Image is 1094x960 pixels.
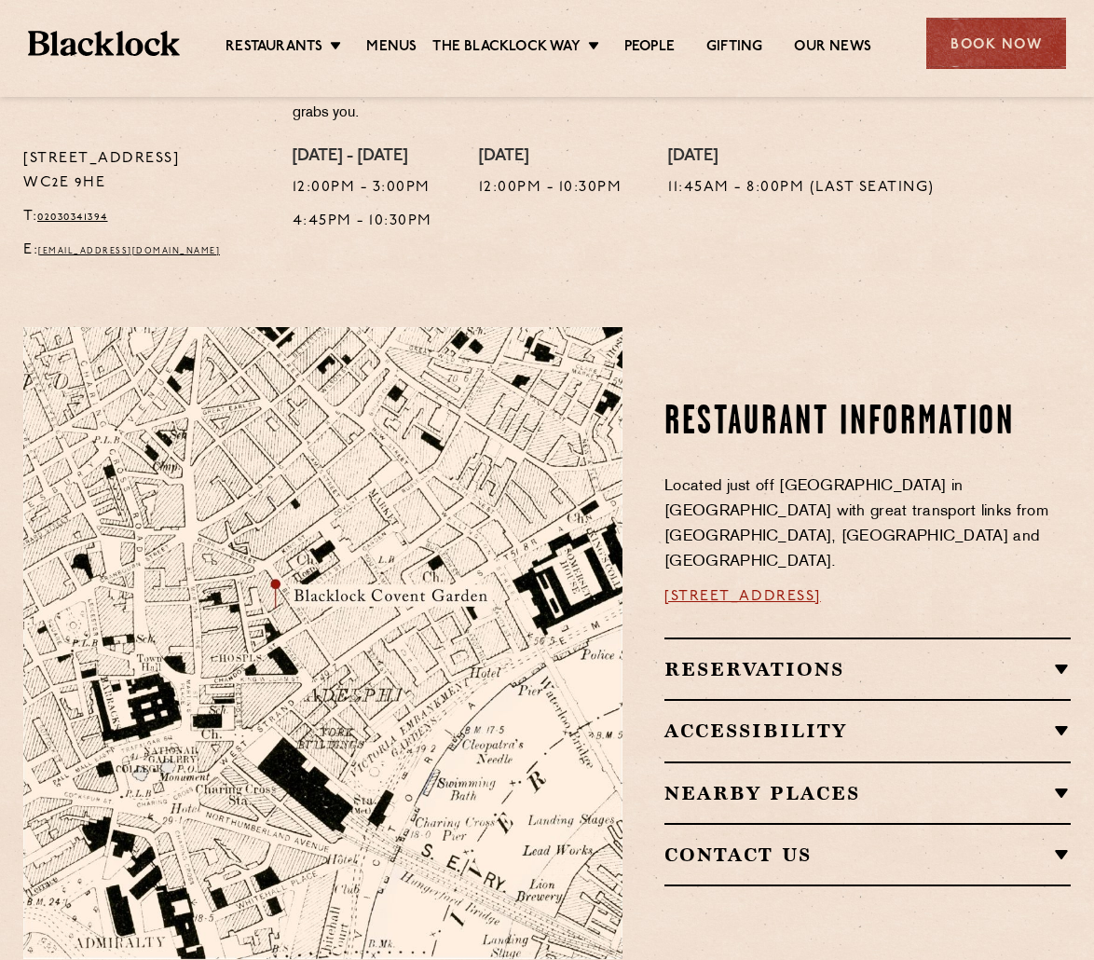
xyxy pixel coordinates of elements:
p: T: [23,205,265,229]
h2: Accessibility [664,720,1071,742]
p: 12:00pm - 10:30pm [479,176,622,200]
a: Our News [794,38,871,59]
h4: [DATE] - [DATE] [293,147,432,168]
h2: Reservations [664,658,1071,680]
h2: Restaurant information [664,400,1071,446]
h2: Contact Us [664,843,1071,866]
h4: [DATE] [479,147,622,168]
p: 11:45am - 8:00pm (Last Seating) [668,176,935,200]
a: 02030341394 [37,212,108,223]
a: People [624,38,675,59]
a: [EMAIL_ADDRESS][DOMAIN_NAME] [38,247,220,255]
p: [STREET_ADDRESS] WC2E 9HE [23,147,265,196]
a: Restaurants [226,38,322,59]
p: E: [23,239,265,263]
h2: Nearby Places [664,782,1071,804]
p: 12:00pm - 3:00pm [293,176,432,200]
p: 4:45pm - 10:30pm [293,210,432,234]
a: [STREET_ADDRESS] [664,589,821,604]
a: Gifting [706,38,762,59]
span: Located just off [GEOGRAPHIC_DATA] in [GEOGRAPHIC_DATA] with great transport links from [GEOGRAPH... [664,479,1048,569]
div: Book Now [926,18,1066,69]
h4: [DATE] [668,147,935,168]
img: svg%3E [385,785,646,959]
a: The Blacklock Way [432,38,580,59]
img: BL_Textured_Logo-footer-cropped.svg [28,31,180,57]
a: Menus [366,38,417,59]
